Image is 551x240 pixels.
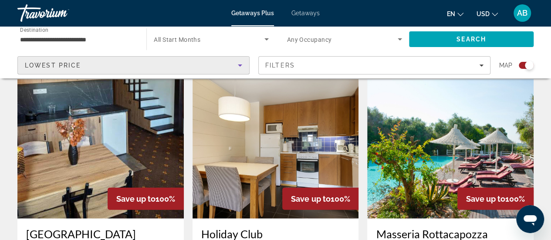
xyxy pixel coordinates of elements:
[20,34,135,45] input: Select destination
[499,59,512,71] span: Map
[258,56,490,74] button: Filters
[517,9,527,17] span: AB
[154,36,200,43] span: All Start Months
[516,205,544,233] iframe: Poga, lai palaistu ziņojumapmaiņas logu
[477,7,498,20] button: Change currency
[287,36,332,43] span: Any Occupancy
[457,188,534,210] div: 100%
[511,4,534,22] button: User Menu
[25,60,242,71] mat-select: Sort by
[17,2,105,24] a: Travorium
[20,27,48,33] span: Destination
[291,10,320,17] a: Getaways
[116,194,155,203] span: Save up to
[477,10,490,17] span: USD
[409,31,534,47] button: Search
[456,36,486,43] span: Search
[447,10,455,17] span: en
[466,194,505,203] span: Save up to
[291,194,330,203] span: Save up to
[367,79,534,219] img: Masseria Rottacapozza
[193,79,359,219] img: Holiday Club Kuortane Sports Resort
[17,79,184,219] img: Hotel Raj
[231,10,274,17] a: Getaways Plus
[265,62,295,69] span: Filters
[108,188,184,210] div: 100%
[447,7,463,20] button: Change language
[25,62,81,69] span: Lowest Price
[282,188,358,210] div: 100%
